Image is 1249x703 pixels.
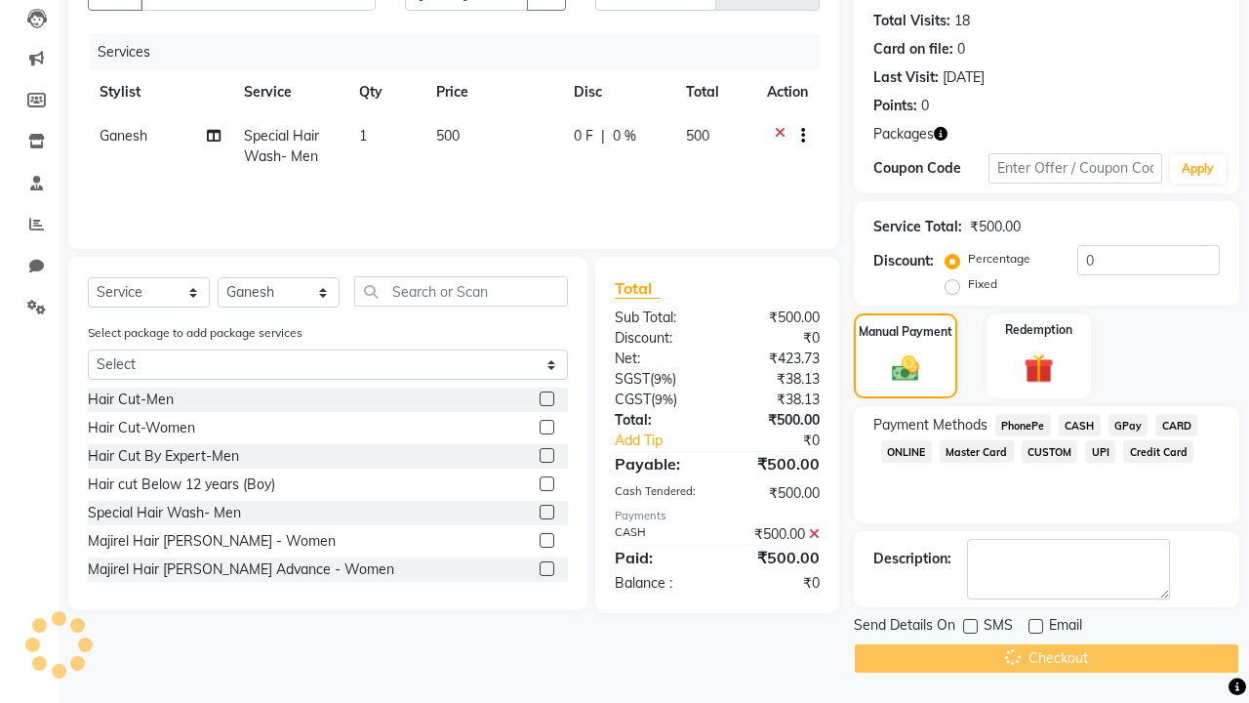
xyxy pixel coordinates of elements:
[615,508,820,524] div: Payments
[244,127,319,165] span: Special Hair Wash- Men
[88,418,195,438] div: Hair Cut-Women
[873,11,950,31] div: Total Visits:
[921,96,929,116] div: 0
[88,390,174,410] div: Hair Cut-Men
[88,559,394,580] div: Majirel Hair [PERSON_NAME] Advance - Women
[354,276,568,307] input: Search or Scan
[859,323,952,341] label: Manual Payment
[615,391,651,408] span: CGST
[873,67,939,88] div: Last Visit:
[88,503,241,523] div: Special Hair Wash- Men
[873,124,934,145] span: Packages
[613,126,636,146] span: 0 %
[940,440,1014,463] span: Master Card
[88,70,232,114] th: Stylist
[717,349,834,369] div: ₹423.73
[600,546,717,569] div: Paid:
[854,615,955,640] span: Send Details On
[600,369,717,390] div: ( )
[1123,440,1193,463] span: Credit Card
[1005,321,1072,339] label: Redemption
[1059,414,1101,436] span: CASH
[88,324,302,342] label: Select package to add package services
[943,67,985,88] div: [DATE]
[873,251,934,271] div: Discount:
[995,414,1051,436] span: PhonePe
[873,217,962,237] div: Service Total:
[717,410,834,431] div: ₹500.00
[600,410,717,431] div: Total:
[600,390,717,410] div: ( )
[717,546,834,569] div: ₹500.00
[1022,440,1078,463] span: CUSTOM
[968,250,1030,268] label: Percentage
[1108,414,1148,436] span: GPay
[600,349,717,369] div: Net:
[1049,615,1082,640] span: Email
[873,96,917,116] div: Points:
[88,531,336,552] div: Majirel Hair [PERSON_NAME] - Women
[600,328,717,349] div: Discount:
[957,39,965,60] div: 0
[1155,414,1197,436] span: CARD
[717,483,834,504] div: ₹500.00
[873,549,951,569] div: Description:
[654,371,672,387] span: 9%
[88,475,275,495] div: Hair cut Below 12 years (Boy)
[600,431,737,451] a: Add Tip
[755,70,820,114] th: Action
[90,34,834,70] div: Services
[600,524,717,545] div: CASH
[615,278,660,299] span: Total
[737,431,834,451] div: ₹0
[1170,154,1226,184] button: Apply
[100,127,147,145] span: Ganesh
[988,153,1162,184] input: Enter Offer / Coupon Code
[1085,440,1115,463] span: UPI
[881,440,932,463] span: ONLINE
[717,524,834,545] div: ₹500.00
[424,70,562,114] th: Price
[984,615,1013,640] span: SMS
[873,39,953,60] div: Card on file:
[717,308,834,328] div: ₹500.00
[562,70,674,114] th: Disc
[674,70,755,114] th: Total
[968,275,997,293] label: Fixed
[717,328,834,349] div: ₹0
[600,452,717,476] div: Payable:
[717,573,834,594] div: ₹0
[88,446,239,467] div: Hair Cut By Expert-Men
[601,126,605,146] span: |
[717,369,834,390] div: ₹38.13
[436,127,460,145] span: 500
[655,392,673,407] span: 9%
[347,70,424,114] th: Qty
[600,573,717,594] div: Balance :
[883,352,929,385] img: _cash.svg
[717,390,834,410] div: ₹38.13
[600,483,717,504] div: Cash Tendered:
[970,217,1021,237] div: ₹500.00
[873,415,987,435] span: Payment Methods
[600,308,717,328] div: Sub Total:
[954,11,970,31] div: 18
[717,452,834,476] div: ₹500.00
[686,127,709,145] span: 500
[574,126,593,146] span: 0 F
[359,127,367,145] span: 1
[873,158,988,179] div: Coupon Code
[1015,351,1064,388] img: _gift.svg
[615,370,650,388] span: SGST
[232,70,347,114] th: Service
